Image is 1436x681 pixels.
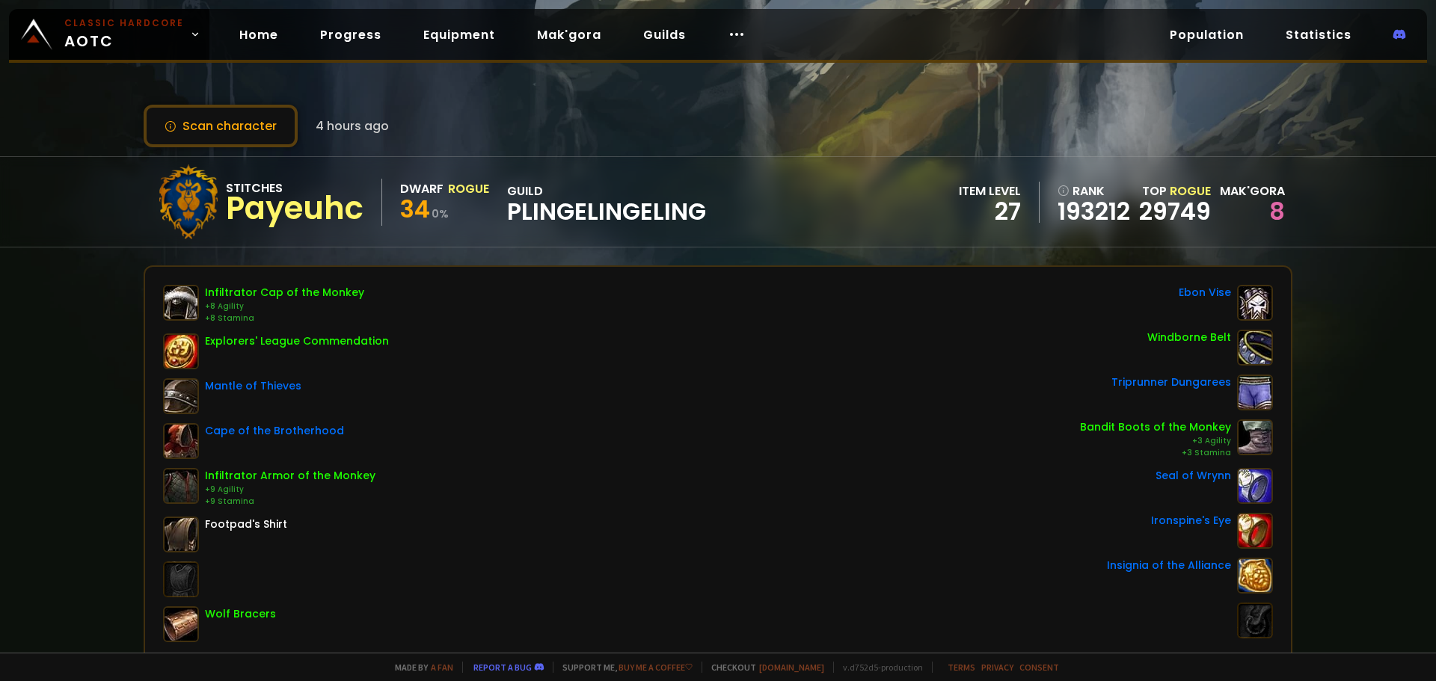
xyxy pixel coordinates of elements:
span: Rogue [1170,182,1211,200]
div: Stitches [226,179,363,197]
a: Equipment [411,19,507,50]
a: 29749 [1139,194,1211,228]
a: Privacy [981,662,1013,673]
a: Mak'gora [525,19,613,50]
span: Checkout [702,662,824,673]
div: Payeuhc [226,197,363,220]
img: item-7686 [1237,513,1273,549]
a: Consent [1019,662,1059,673]
img: item-2933 [1237,468,1273,504]
img: item-7690 [1237,285,1273,321]
div: Mak'gora [1220,182,1285,200]
div: Cape of the Brotherhood [205,423,344,439]
div: Seal of Wrynn [1156,468,1231,484]
div: +3 Stamina [1080,447,1231,459]
img: item-4794 [163,606,199,642]
span: AOTC [64,16,184,52]
img: item-7407 [163,468,199,504]
small: Classic Hardcore [64,16,184,30]
div: Ebon Vise [1179,285,1231,301]
a: Classic HardcoreAOTC [9,9,209,60]
a: Guilds [631,19,698,50]
div: Triprunner Dungarees [1111,375,1231,390]
a: Terms [948,662,975,673]
div: +9 Stamina [205,496,375,508]
div: Windborne Belt [1147,330,1231,345]
a: Home [227,19,290,50]
div: Mantle of Thieves [205,378,301,394]
div: guild [507,182,706,223]
div: rank [1058,182,1130,200]
a: a fan [431,662,453,673]
div: Footpad's Shirt [205,517,287,532]
div: Rogue [448,179,489,198]
span: v. d752d5 - production [833,662,923,673]
a: Population [1158,19,1256,50]
div: +8 Stamina [205,312,364,324]
a: [DOMAIN_NAME] [759,662,824,673]
span: Support me, [553,662,693,673]
img: item-7746 [163,333,199,369]
div: Infiltrator Armor of the Monkey [205,468,375,484]
div: +8 Agility [205,301,364,312]
img: item-7413 [163,285,199,321]
img: item-49 [163,517,199,552]
img: item-6719 [1237,330,1273,366]
div: 8 [1220,200,1285,223]
img: item-5193 [163,423,199,459]
img: item-209612 [1237,558,1273,594]
div: 27 [959,200,1021,223]
span: Plingelingeling [507,200,706,223]
span: 34 [400,192,430,226]
div: +3 Agility [1080,435,1231,447]
button: Scan character [144,105,298,147]
div: Wolf Bracers [205,606,276,622]
div: Top [1139,182,1211,200]
div: Dwarf [400,179,444,198]
a: Statistics [1274,19,1363,50]
div: Ironspine's Eye [1151,513,1231,529]
a: 193212 [1058,200,1130,223]
span: 4 hours ago [316,117,389,135]
img: item-9776 [1237,419,1273,455]
a: Buy me a coffee [619,662,693,673]
span: Made by [386,662,453,673]
img: item-9624 [1237,375,1273,410]
div: Infiltrator Cap of the Monkey [205,285,364,301]
div: item level [959,182,1021,200]
a: Progress [308,19,393,50]
small: 0 % [432,206,449,221]
div: Insignia of the Alliance [1107,558,1231,573]
img: item-2264 [163,378,199,414]
div: Explorers' League Commendation [205,333,389,349]
a: Report a bug [473,662,532,673]
div: +9 Agility [205,484,375,496]
div: Bandit Boots of the Monkey [1080,419,1231,435]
